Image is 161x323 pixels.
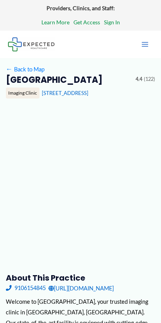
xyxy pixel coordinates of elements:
a: ←Back to Map [6,64,45,75]
h2: [GEOGRAPHIC_DATA] [6,75,130,86]
a: [STREET_ADDRESS] [42,90,88,96]
strong: Providers, Clinics, and Staff: [47,5,115,11]
button: Main menu toggle [137,36,153,53]
div: Imaging Clinic [6,88,39,99]
a: Sign In [104,17,120,27]
a: Get Access [73,17,100,27]
a: 9106154845 [6,283,46,294]
h3: About this practice [6,273,156,283]
a: [URL][DOMAIN_NAME] [48,283,114,294]
img: Expected Healthcare Logo - side, dark font, small [8,37,55,51]
span: 4.4 [136,75,142,84]
span: (122) [144,75,155,84]
a: Learn More [41,17,70,27]
span: ← [6,66,13,73]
